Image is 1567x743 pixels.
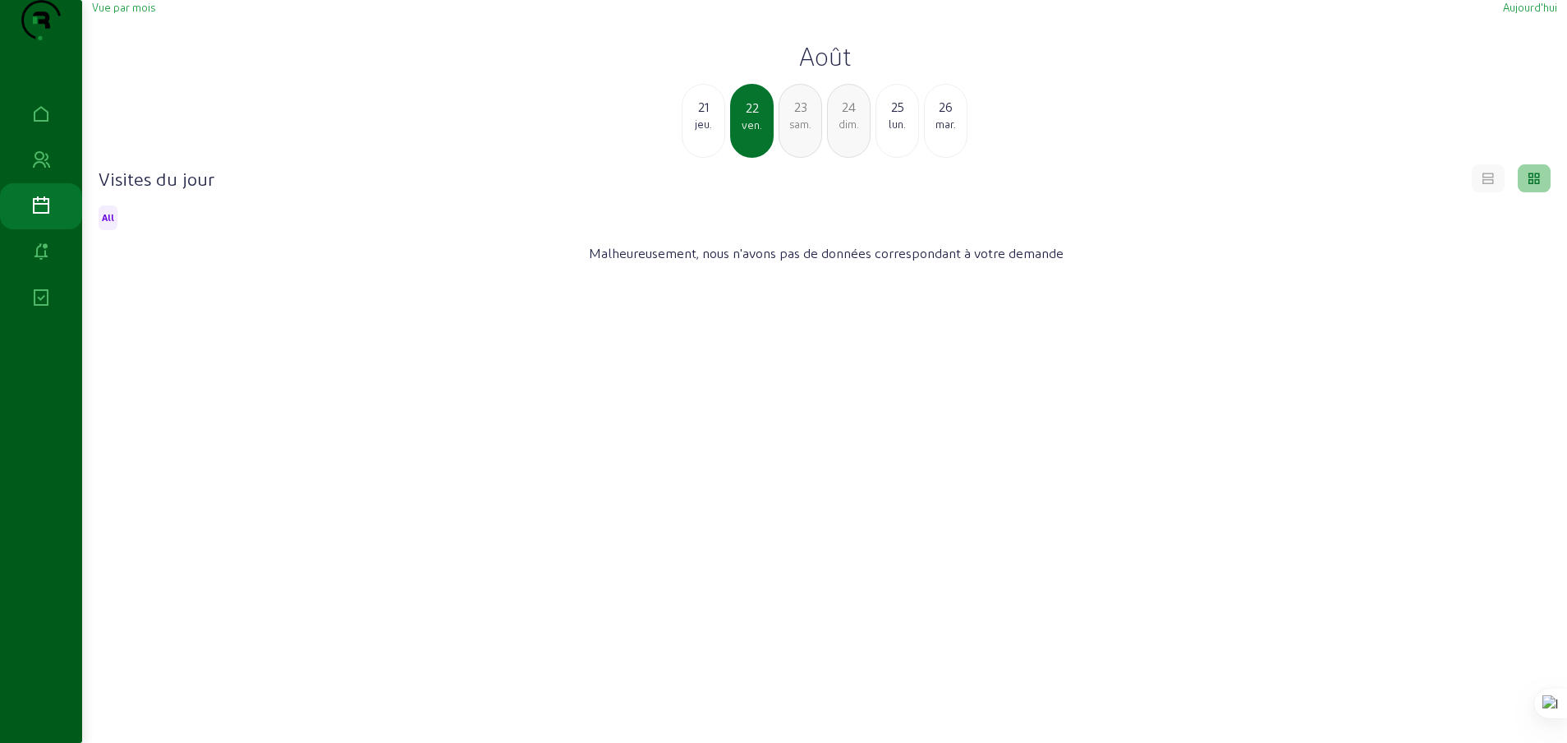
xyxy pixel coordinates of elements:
span: Vue par mois [92,1,155,13]
span: All [102,212,114,224]
div: 26 [925,97,967,117]
span: Malheureusement, nous n'avons pas de données correspondant à votre demande [589,243,1064,263]
div: sam. [779,117,821,132]
div: 25 [876,97,918,117]
h4: Visites du jour [99,167,214,190]
div: 24 [828,97,870,117]
div: ven. [732,118,772,132]
span: Aujourd'hui [1503,1,1557,13]
div: mar. [925,117,967,132]
div: lun. [876,117,918,132]
div: dim. [828,117,870,132]
div: 23 [779,97,821,117]
div: jeu. [682,117,724,132]
div: 22 [732,98,772,118]
div: 21 [682,97,724,117]
h2: Août [92,41,1557,71]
